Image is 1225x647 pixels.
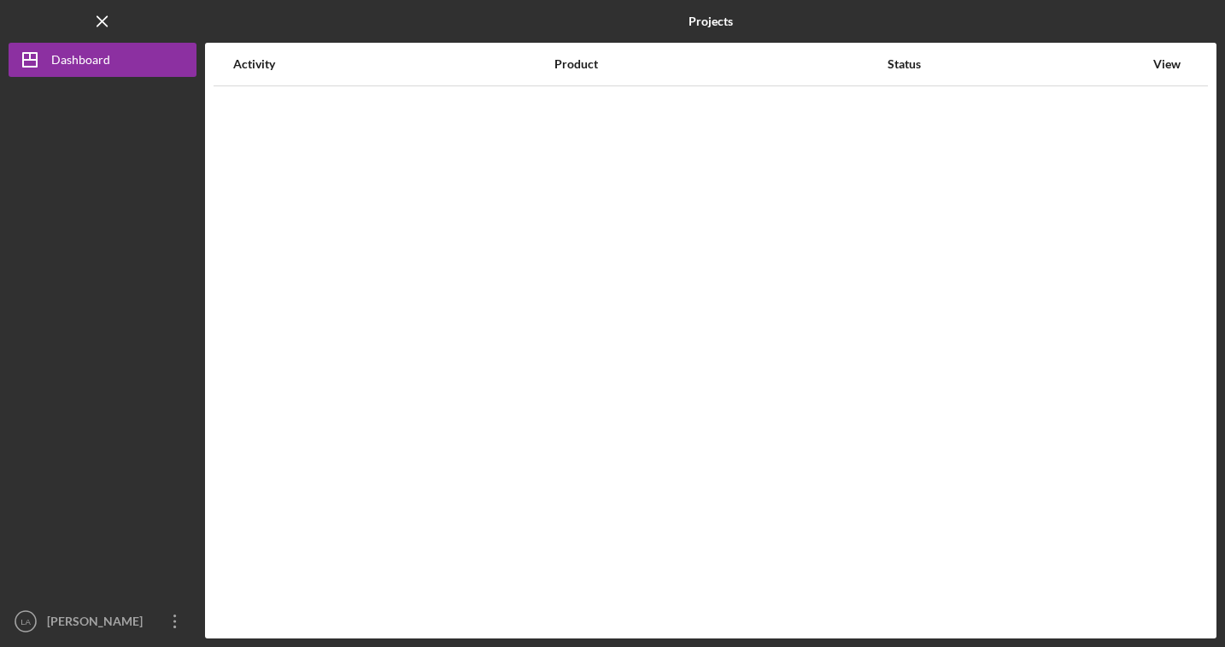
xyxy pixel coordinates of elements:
div: Activity [233,57,553,71]
button: LA[PERSON_NAME] [9,604,196,638]
div: Status [888,57,1144,71]
button: Dashboard [9,43,196,77]
b: Projects [689,15,733,28]
div: Dashboard [51,43,110,81]
div: Product [554,57,886,71]
div: [PERSON_NAME] [43,604,154,643]
div: View [1146,57,1188,71]
text: LA [21,617,31,626]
